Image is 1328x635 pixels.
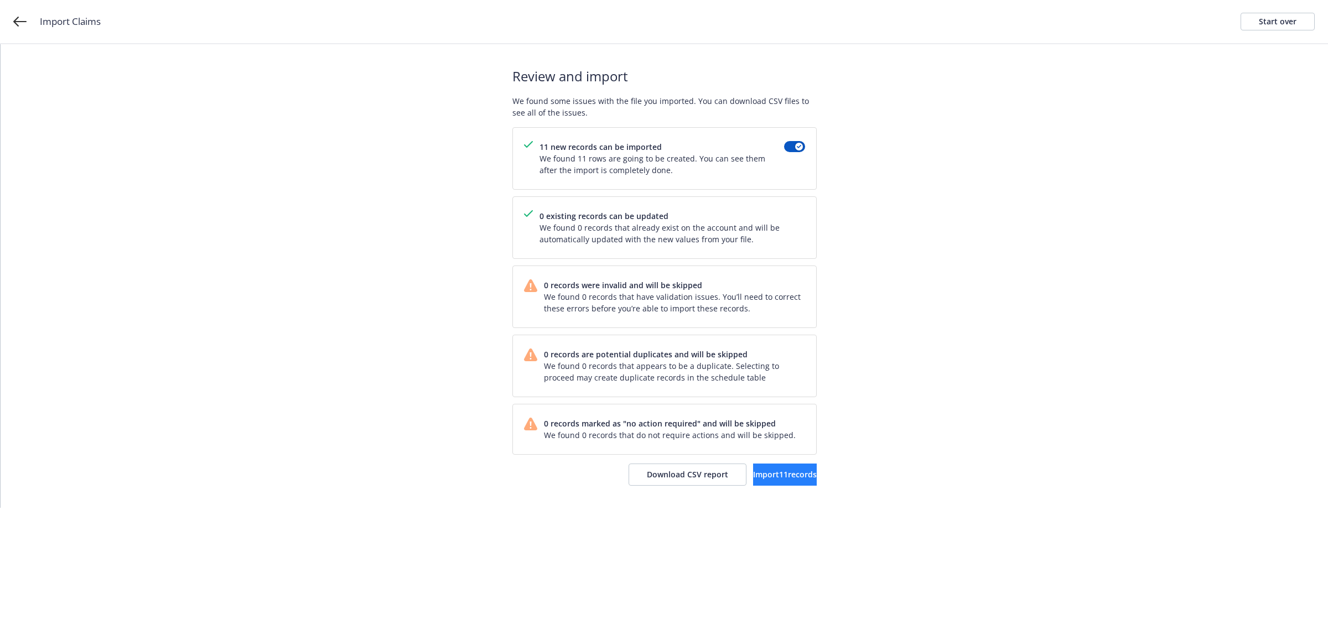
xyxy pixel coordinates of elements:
[647,469,728,480] span: Download CSV report
[539,153,784,176] span: We found 11 rows are going to be created. You can see them after the import is completely done.
[544,348,805,360] span: 0 records are potential duplicates and will be skipped
[512,66,817,86] span: Review and import
[539,210,805,222] span: 0 existing records can be updated
[512,95,817,118] span: We found some issues with the file you imported. You can download CSV files to see all of the iss...
[753,464,817,486] button: Import11records
[753,469,817,480] span: Import 11 records
[544,429,796,441] span: We found 0 records that do not require actions and will be skipped.
[1259,13,1296,30] div: Start over
[544,360,805,383] span: We found 0 records that appears to be a duplicate. Selecting to proceed may create duplicate reco...
[1241,13,1315,30] a: Start over
[544,291,805,314] span: We found 0 records that have validation issues. You’ll need to correct these errors before you’re...
[539,141,784,153] span: 11 new records can be imported
[539,222,805,245] span: We found 0 records that already exist on the account and will be automatically updated with the n...
[629,464,746,486] button: Download CSV report
[544,418,796,429] span: 0 records marked as "no action required" and will be skipped
[40,14,101,29] span: Import Claims
[544,279,805,291] span: 0 records were invalid and will be skipped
